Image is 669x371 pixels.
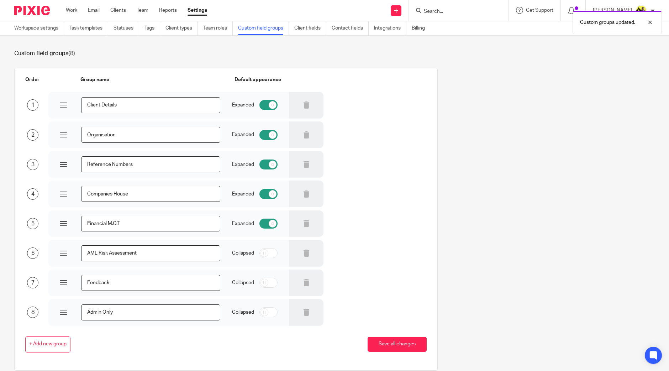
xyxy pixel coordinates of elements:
[68,51,75,56] span: (8)
[27,129,38,141] div: 2
[27,188,38,200] div: 4
[144,21,160,35] a: Tags
[29,341,67,347] span: + Add new group
[232,161,254,168] span: Expanded
[114,21,139,35] a: Statuses
[232,250,254,257] span: Collapsed
[232,101,254,109] span: Expanded
[27,307,38,318] div: 8
[27,99,38,111] div: 1
[25,76,39,83] label: Order
[235,76,281,83] label: Default appearance
[159,7,177,14] a: Reports
[165,21,198,35] a: Client types
[232,309,254,316] span: Collapsed
[81,156,221,172] input: Field name
[27,218,38,229] div: 5
[81,97,221,113] input: Field name
[232,279,254,286] span: Collapsed
[332,21,369,35] a: Contact fields
[81,216,221,232] input: Field name
[69,21,108,35] a: Task templates
[232,131,254,138] span: Expanded
[188,7,207,14] a: Settings
[88,7,100,14] a: Email
[25,336,70,352] button: + Add new group
[232,190,254,198] span: Expanded
[14,21,64,35] a: Workspace settings
[203,21,233,35] a: Team roles
[81,127,221,143] input: Field name
[636,5,647,16] img: Yemi-Starbridge.jpg
[14,6,50,15] img: Pixie
[294,21,326,35] a: Client fields
[75,76,109,83] label: Group name
[137,7,148,14] a: Team
[27,247,38,259] div: 6
[81,275,221,291] input: Field name
[238,21,289,35] a: Custom field groups
[27,159,38,170] div: 3
[368,337,427,352] button: Save all changes
[81,304,221,320] input: Field name
[580,19,635,26] p: Custom groups updated.
[232,220,254,227] span: Expanded
[81,245,221,261] input: Field name
[110,7,126,14] a: Clients
[81,186,221,202] input: Field name
[14,50,655,57] h1: Custom field groups
[66,7,77,14] a: Work
[27,277,38,288] div: 7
